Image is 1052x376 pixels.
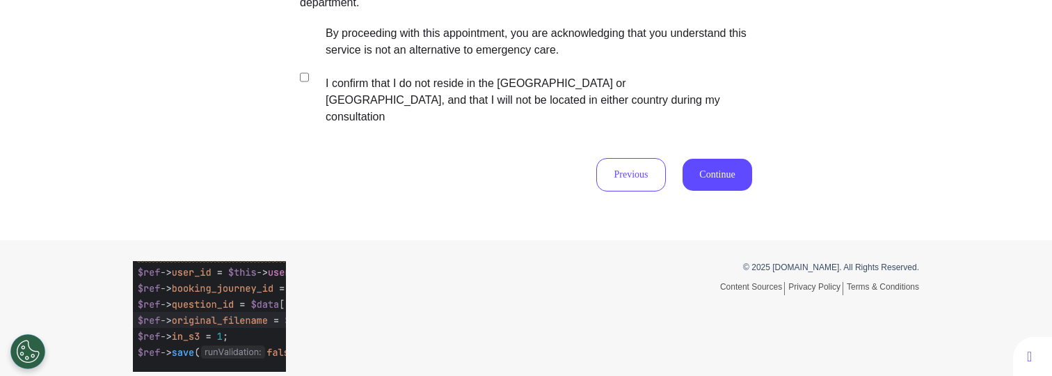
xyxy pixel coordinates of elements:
a: Content Sources [720,282,785,295]
a: Privacy Policy [788,282,843,295]
img: Spectrum.Life logo [133,261,286,371]
a: Terms & Conditions [847,282,919,292]
p: © 2025 [DOMAIN_NAME]. All Rights Reserved. [536,261,919,274]
label: By proceeding with this appointment, you are acknowledging that you understand this service is no... [312,25,747,125]
button: Continue [683,159,752,191]
button: Open Preferences [10,334,45,369]
button: Previous [596,158,666,191]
